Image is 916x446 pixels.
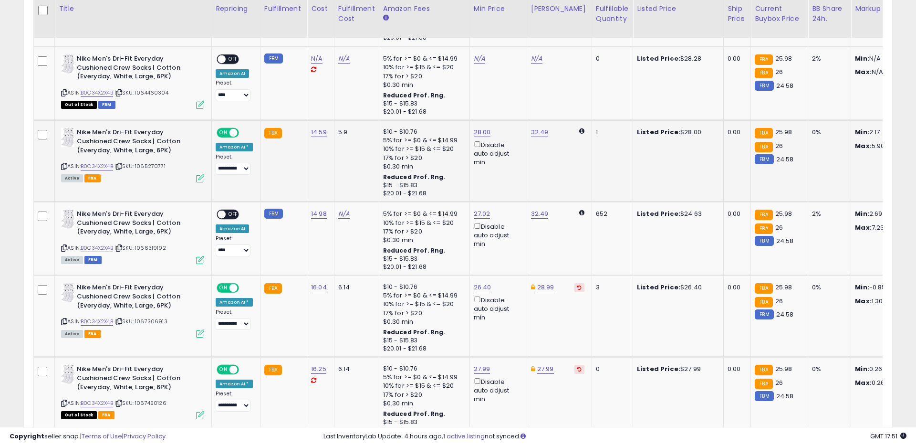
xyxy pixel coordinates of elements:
div: 17% for > $20 [383,227,462,236]
span: 26 [775,223,783,232]
div: $15 - $15.83 [383,255,462,263]
div: $15 - $15.83 [383,337,462,345]
b: Listed Price: [637,283,680,292]
div: $20.01 - $21.68 [383,345,462,353]
div: 10% for >= $15 & <= $20 [383,219,462,227]
a: B0C34X2X4B [81,318,113,326]
b: Listed Price: [637,54,680,63]
span: All listings that are currently out of stock and unavailable for purchase on Amazon [61,411,97,419]
a: N/A [531,54,542,64]
div: $20.01 - $21.68 [383,108,462,116]
strong: Max: [855,378,872,387]
span: OFF [238,284,253,292]
div: 17% for > $20 [383,309,462,318]
b: Nike Men's Dri-Fit Everyday Cushioned Crew Socks | Cotton (Everyday, White, Large, 6PK) [77,210,193,239]
b: Reduced Prof. Rng. [383,328,446,336]
div: [PERSON_NAME] [531,4,588,14]
a: 27.02 [474,209,490,219]
b: Reduced Prof. Rng. [383,246,446,255]
div: Amazon AI * [216,380,253,388]
div: $20.01 - $21.68 [383,263,462,271]
b: Nike Men's Dri-Fit Everyday Cushioned Crew Socks | Cotton (Everyday, White, Large, 6PK) [77,365,193,394]
strong: Max: [855,297,872,306]
small: Amazon Fees. [383,14,389,22]
div: $0.30 min [383,318,462,326]
a: 1 active listing [443,432,485,441]
span: ON [218,366,229,374]
a: B0C34X2X4B [81,162,113,170]
div: $10 - $10.76 [383,365,462,373]
a: N/A [338,209,350,219]
div: $0.30 min [383,162,462,171]
div: 5% for >= $0 & <= $14.99 [383,54,462,63]
div: 5% for >= $0 & <= $14.99 [383,373,462,382]
a: 27.99 [537,364,554,374]
img: 610El9rPa2L._SL40_.jpg [61,54,74,74]
span: OFF [226,211,241,219]
span: OFF [238,366,253,374]
span: OFF [238,129,253,137]
div: Disable auto adjust min [474,376,520,404]
div: 10% for >= $15 & <= $20 [383,63,462,72]
div: 0.00 [728,210,743,218]
a: Terms of Use [82,432,122,441]
div: Repricing [216,4,256,14]
a: N/A [338,54,350,64]
div: Preset: [216,391,253,412]
div: $10 - $10.76 [383,128,462,136]
span: | SKU: 1067450126 [114,399,167,407]
div: Amazon AI [216,69,249,78]
span: FBM [84,256,102,264]
a: 32.49 [531,127,549,137]
img: 610El9rPa2L._SL40_.jpg [61,365,74,384]
small: FBM [755,81,773,91]
div: 0.00 [728,54,743,63]
span: All listings currently available for purchase on Amazon [61,256,83,264]
a: 32.49 [531,209,549,219]
strong: Min: [855,364,869,373]
div: 1 [596,128,625,137]
span: ON [218,284,229,292]
small: FBA [755,297,772,308]
a: Privacy Policy [124,432,166,441]
div: 17% for > $20 [383,391,462,399]
div: ASIN: [61,128,204,181]
span: | SKU: 1064460304 [114,89,168,96]
div: Title [59,4,208,14]
div: Current Buybox Price [755,4,804,24]
div: $10 - $10.76 [383,283,462,291]
span: 25.98 [775,54,792,63]
div: BB Share 24h. [812,4,847,24]
span: | SKU: 1065270771 [114,162,166,170]
small: FBM [755,236,773,246]
b: Reduced Prof. Rng. [383,91,446,99]
div: Min Price [474,4,523,14]
div: $24.63 [637,210,716,218]
span: 26 [775,297,783,306]
div: 10% for >= $15 & <= $20 [383,300,462,308]
div: Ship Price [728,4,747,24]
span: 26 [775,67,783,76]
div: ASIN: [61,283,204,336]
div: 2% [812,54,843,63]
b: Listed Price: [637,127,680,137]
span: All listings that are currently out of stock and unavailable for purchase on Amazon [61,101,97,109]
div: $0.30 min [383,236,462,244]
div: Disable auto adjust min [474,221,520,249]
div: 0.00 [728,365,743,373]
div: Fulfillment [264,4,303,14]
div: Fulfillable Quantity [596,4,629,24]
img: 610El9rPa2L._SL40_.jpg [61,128,74,147]
div: $20.01 - $21.68 [383,190,462,198]
small: FBM [755,309,773,319]
span: 2025-09-13 17:51 GMT [870,432,906,441]
div: Disable auto adjust min [474,295,520,322]
div: Last InventoryLab Update: 4 hours ago, not synced. [323,432,906,441]
div: Amazon Fees [383,4,466,14]
span: 26 [775,378,783,387]
div: 10% for >= $15 & <= $20 [383,145,462,153]
a: 14.59 [311,127,327,137]
div: $26.40 [637,283,716,292]
b: Reduced Prof. Rng. [383,410,446,418]
div: Fulfillment Cost [338,4,375,24]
